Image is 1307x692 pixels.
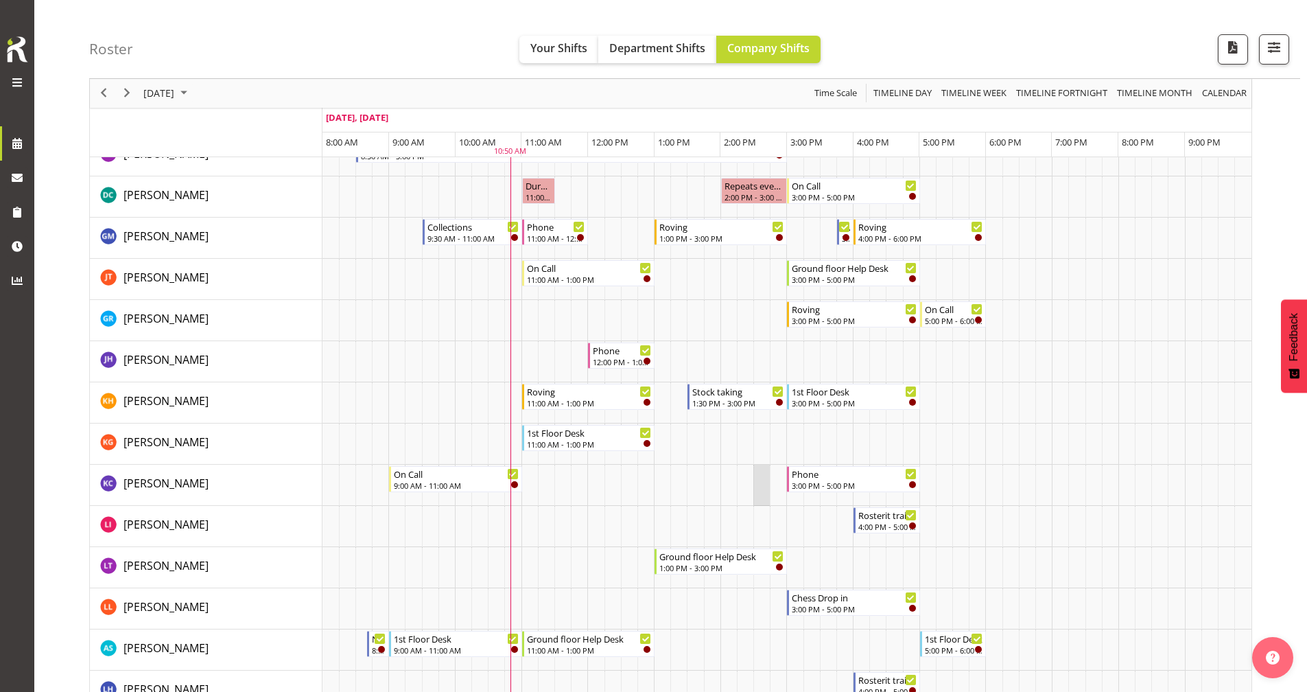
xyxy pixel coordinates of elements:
a: [PERSON_NAME] [123,228,209,244]
span: [PERSON_NAME] [123,517,209,532]
span: calendar [1201,85,1248,102]
button: Department Shifts [598,36,716,63]
a: [PERSON_NAME] [123,393,209,409]
button: September 2025 [141,85,193,102]
span: Department Shifts [609,41,705,56]
span: 5:00 PM [923,136,955,148]
td: Lynette Lockett resource [90,588,322,630]
td: Donald Cunningham resource [90,176,322,218]
h4: Roster [89,41,133,57]
span: 8:00 PM [1122,136,1154,148]
div: previous period [92,79,115,108]
span: Time Scale [813,85,858,102]
button: Company Shifts [716,36,821,63]
button: Timeline Day [871,85,934,102]
span: 9:00 AM [392,136,425,148]
span: Your Shifts [530,41,587,56]
button: Month [1200,85,1249,102]
span: 2:00 PM [724,136,756,148]
span: [DATE] [142,85,176,102]
button: Previous [95,85,113,102]
a: [PERSON_NAME] [123,351,209,368]
button: Your Shifts [519,36,598,63]
button: Download a PDF of the roster for the current day [1218,34,1248,65]
td: Kaela Harley resource [90,382,322,424]
span: Timeline Day [872,85,933,102]
a: [PERSON_NAME] [123,434,209,450]
span: [PERSON_NAME] [123,270,209,285]
a: [PERSON_NAME] [123,269,209,286]
span: 7:00 PM [1055,136,1087,148]
td: Lyndsay Tautari resource [90,547,322,588]
button: Fortnight [1014,85,1110,102]
td: Katie Greene resource [90,424,322,465]
button: Feedback - Show survey [1281,299,1307,393]
td: Jill Harpur resource [90,341,322,382]
span: [PERSON_NAME] [123,558,209,573]
span: [PERSON_NAME] [123,187,209,203]
td: Grace Roscoe-Squires resource [90,300,322,341]
span: [PERSON_NAME] [123,229,209,244]
div: September 18, 2025 [139,79,196,108]
span: [PERSON_NAME] [123,641,209,656]
a: [PERSON_NAME] [123,516,209,533]
a: [PERSON_NAME] [123,475,209,492]
span: 12:00 PM [591,136,628,148]
td: Gabriel McKay Smith resource [90,218,322,259]
a: [PERSON_NAME] [123,599,209,615]
span: 8:00 AM [326,136,358,148]
td: Glen Tomlinson resource [90,259,322,300]
span: [PERSON_NAME] [123,476,209,491]
a: [PERSON_NAME] [123,557,209,574]
span: [PERSON_NAME] [123,352,209,367]
span: 10:00 AM [459,136,496,148]
button: Filter Shifts [1259,34,1289,65]
button: Time Scale [812,85,860,102]
span: 4:00 PM [857,136,889,148]
span: [PERSON_NAME] [123,393,209,408]
div: 10:50 AM [494,146,526,158]
td: Lisa Imamura resource [90,506,322,547]
span: 1:00 PM [658,136,690,148]
span: [PERSON_NAME] [123,435,209,450]
span: Timeline Week [940,85,1008,102]
span: Timeline Month [1116,85,1194,102]
span: Feedback [1288,313,1300,361]
img: help-xxl-2.png [1266,651,1280,665]
span: Timeline Fortnight [1015,85,1109,102]
div: next period [115,79,139,108]
span: 9:00 PM [1188,136,1221,148]
span: 6:00 PM [989,136,1022,148]
span: [DATE], [DATE] [326,111,388,124]
span: [PERSON_NAME] [123,311,209,326]
span: Company Shifts [727,41,810,56]
span: 3:00 PM [790,136,823,148]
a: [PERSON_NAME] [123,640,209,656]
span: [PERSON_NAME] [123,146,209,161]
a: [PERSON_NAME] [123,187,209,203]
td: Mandy Stenton resource [90,630,322,671]
a: [PERSON_NAME] [123,310,209,327]
button: Next [118,85,137,102]
span: [PERSON_NAME] [123,599,209,614]
button: Timeline Month [1115,85,1195,102]
img: Rosterit icon logo [3,34,31,65]
button: Timeline Week [939,85,1009,102]
td: Keyu Chen resource [90,465,322,506]
span: 11:00 AM [525,136,562,148]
